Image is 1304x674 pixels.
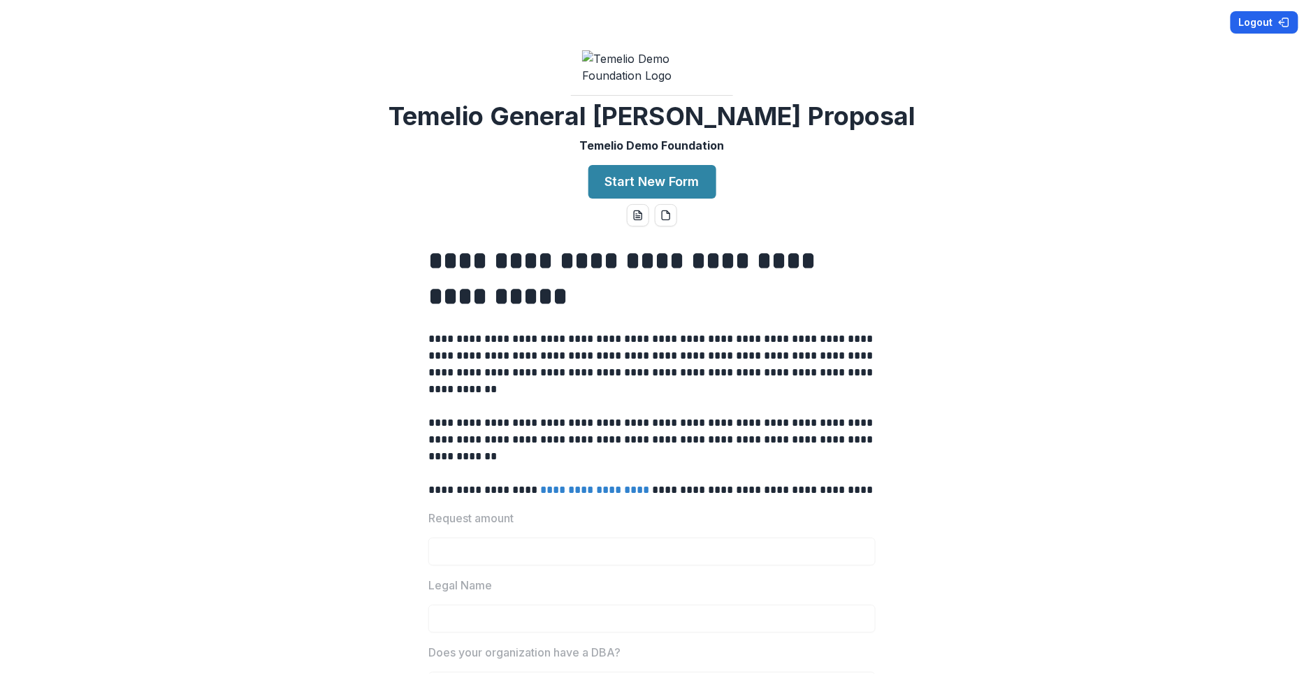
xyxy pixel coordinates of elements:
h2: Temelio General [PERSON_NAME] Proposal [389,101,915,131]
p: Request amount [428,510,514,526]
button: word-download [627,204,649,227]
p: Does your organization have a DBA? [428,644,621,661]
p: Temelio Demo Foundation [580,137,725,154]
button: Start New Form [588,165,716,199]
img: Temelio Demo Foundation Logo [582,50,722,84]
button: Logout [1231,11,1298,34]
button: pdf-download [655,204,677,227]
p: Legal Name [428,577,492,594]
